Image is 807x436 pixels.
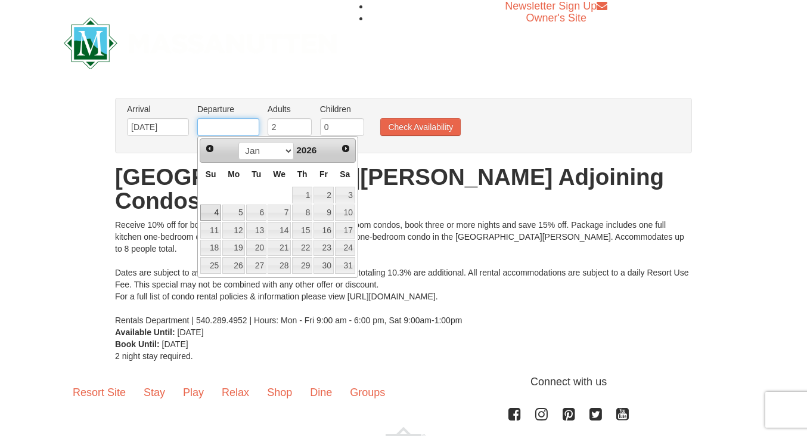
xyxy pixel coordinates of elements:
span: Prev [205,144,215,153]
td: available [334,186,356,204]
a: Owner's Site [526,12,586,24]
td: available [291,204,313,222]
span: Tuesday [252,169,261,179]
td: available [200,239,222,257]
a: 23 [314,240,334,256]
a: 30 [314,257,334,274]
td: available [246,221,267,239]
td: available [246,239,267,257]
td: available [291,221,313,239]
p: Connect with us [64,374,743,390]
a: 17 [335,222,355,239]
a: Dine [301,374,341,411]
a: 19 [222,240,245,256]
label: Children [320,103,364,115]
td: available [313,221,334,239]
a: 28 [268,257,291,274]
a: 26 [222,257,245,274]
a: 10 [335,205,355,221]
a: 11 [200,222,221,239]
td: available [200,256,222,274]
label: Arrival [127,103,189,115]
a: 1 [292,187,312,203]
td: available [222,204,246,222]
td: available [267,239,291,257]
td: available [267,256,291,274]
td: available [313,186,334,204]
span: Monday [228,169,240,179]
td: available [334,256,356,274]
span: [DATE] [162,339,188,349]
span: [DATE] [178,327,204,337]
td: available [267,204,291,222]
label: Adults [268,103,312,115]
td: available [334,221,356,239]
span: Saturday [340,169,350,179]
td: available [200,204,222,222]
span: Sunday [206,169,216,179]
a: 6 [246,205,266,221]
a: 5 [222,205,245,221]
a: Prev [201,140,218,157]
td: available [222,239,246,257]
td: available [334,239,356,257]
div: Receive 10% off for booking two nights in two adjoining one-bedroom condos, book three or more ni... [115,219,692,326]
td: available [291,239,313,257]
a: Shop [258,374,301,411]
td: available [222,221,246,239]
button: Check Availability [380,118,461,136]
td: available [313,239,334,257]
strong: Available Until: [115,327,175,337]
td: available [313,204,334,222]
td: available [267,221,291,239]
td: available [291,186,313,204]
span: 2 night stay required. [115,351,193,361]
td: available [313,256,334,274]
span: Next [341,144,350,153]
a: 3 [335,187,355,203]
span: Thursday [297,169,308,179]
a: Massanutten Resort [64,27,337,55]
a: 31 [335,257,355,274]
a: 21 [268,240,291,256]
a: 8 [292,205,312,221]
a: 9 [314,205,334,221]
a: 18 [200,240,221,256]
a: Groups [341,374,394,411]
span: 2026 [296,145,316,155]
a: Next [337,140,354,157]
td: available [246,256,267,274]
td: available [246,204,267,222]
h1: [GEOGRAPHIC_DATA][PERSON_NAME] Adjoining Condos - Sleeps 8 [115,165,692,213]
a: Stay [135,374,174,411]
a: 24 [335,240,355,256]
td: available [291,256,313,274]
a: 14 [268,222,291,239]
a: 20 [246,240,266,256]
td: available [222,256,246,274]
a: 7 [268,205,291,221]
a: 16 [314,222,334,239]
img: Massanutten Resort Logo [64,17,337,69]
a: 2 [314,187,334,203]
a: 4 [200,205,221,221]
a: 13 [246,222,266,239]
strong: Book Until: [115,339,160,349]
td: available [334,204,356,222]
span: Friday [319,169,328,179]
label: Departure [197,103,259,115]
a: 15 [292,222,312,239]
td: available [200,221,222,239]
a: 12 [222,222,245,239]
a: Resort Site [64,374,135,411]
a: 27 [246,257,266,274]
a: Relax [213,374,258,411]
a: Play [174,374,213,411]
span: Wednesday [273,169,285,179]
a: 25 [200,257,221,274]
a: 22 [292,240,312,256]
a: 29 [292,257,312,274]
